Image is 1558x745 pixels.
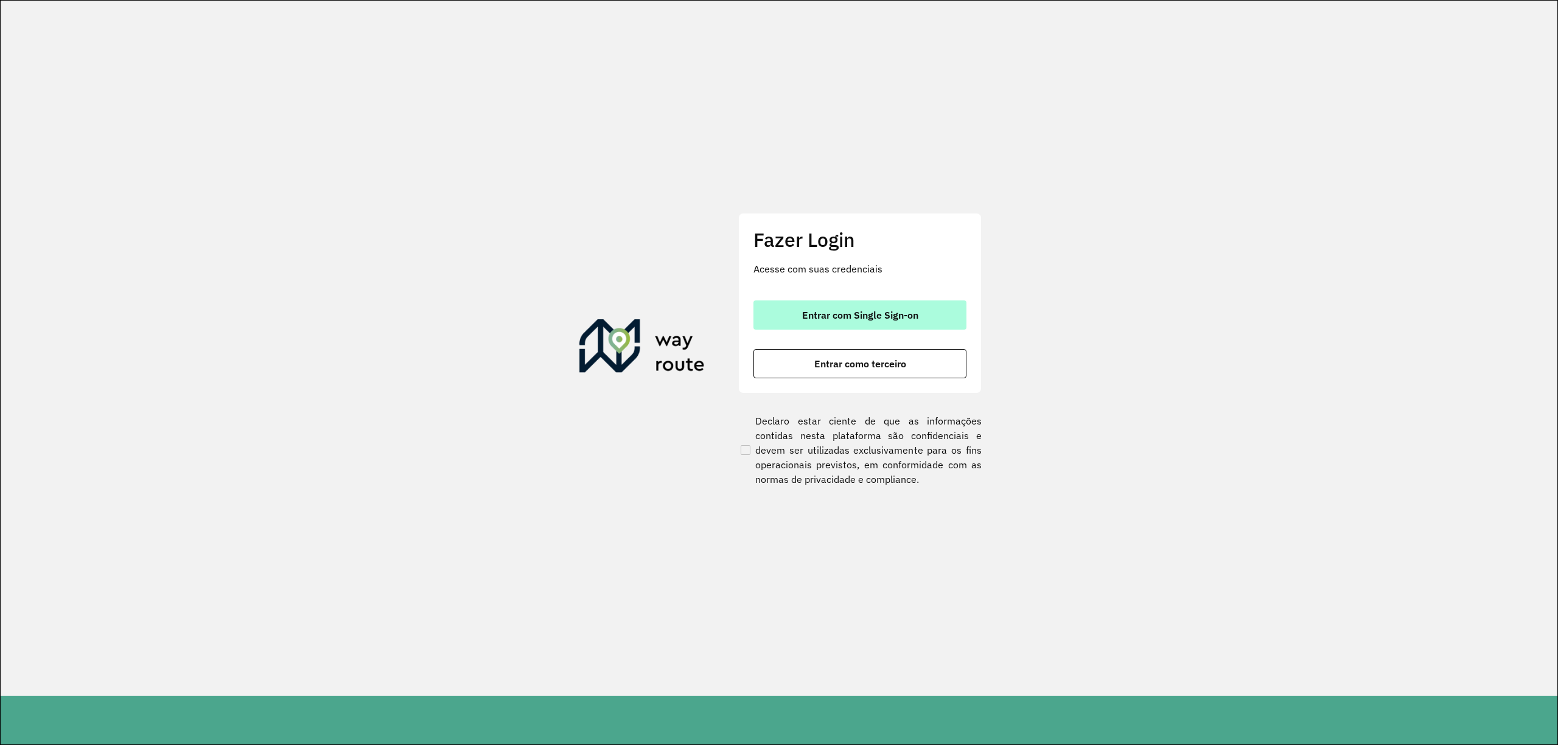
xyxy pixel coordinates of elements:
[814,359,906,369] span: Entrar como terceiro
[579,319,705,378] img: Roteirizador AmbevTech
[738,414,982,487] label: Declaro estar ciente de que as informações contidas nesta plataforma são confidenciais e devem se...
[753,300,966,330] button: button
[802,310,918,320] span: Entrar com Single Sign-on
[753,349,966,378] button: button
[753,262,966,276] p: Acesse com suas credenciais
[753,228,966,251] h2: Fazer Login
